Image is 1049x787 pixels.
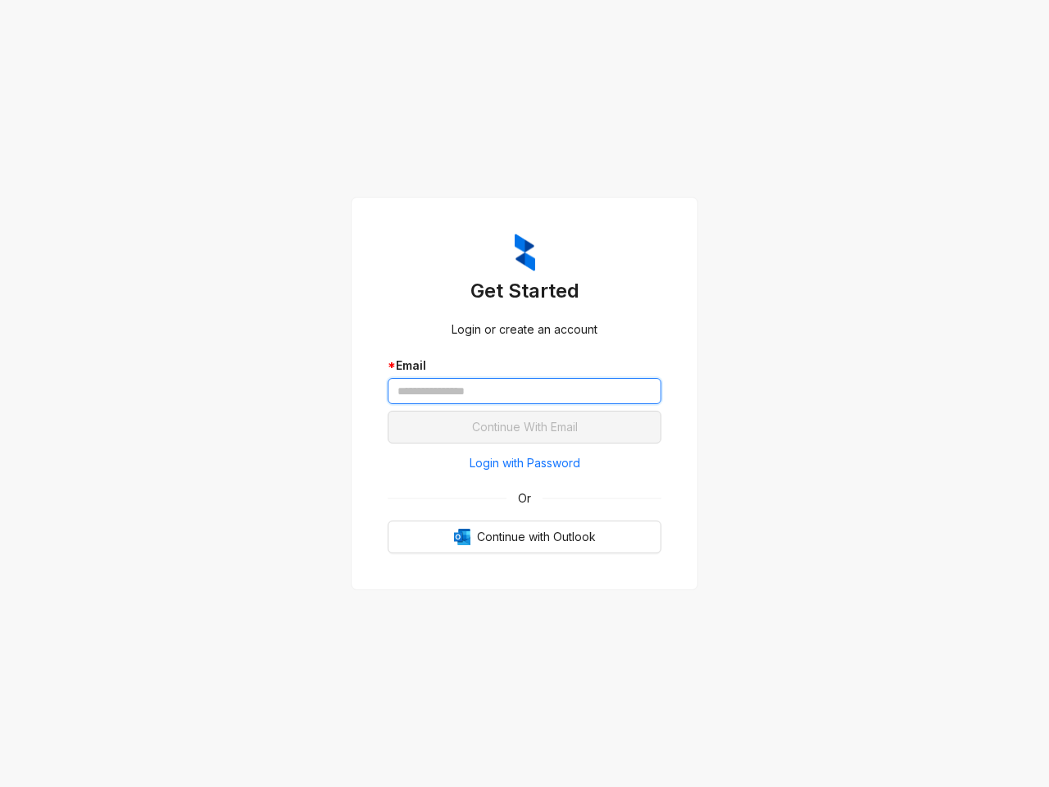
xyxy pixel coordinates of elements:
[388,411,661,444] button: Continue With Email
[470,454,580,472] span: Login with Password
[388,278,661,304] h3: Get Started
[477,528,596,546] span: Continue with Outlook
[388,357,661,375] div: Email
[506,489,543,507] span: Or
[454,529,470,545] img: Outlook
[515,234,535,271] img: ZumaIcon
[388,521,661,553] button: OutlookContinue with Outlook
[388,321,661,339] div: Login or create an account
[388,450,661,476] button: Login with Password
